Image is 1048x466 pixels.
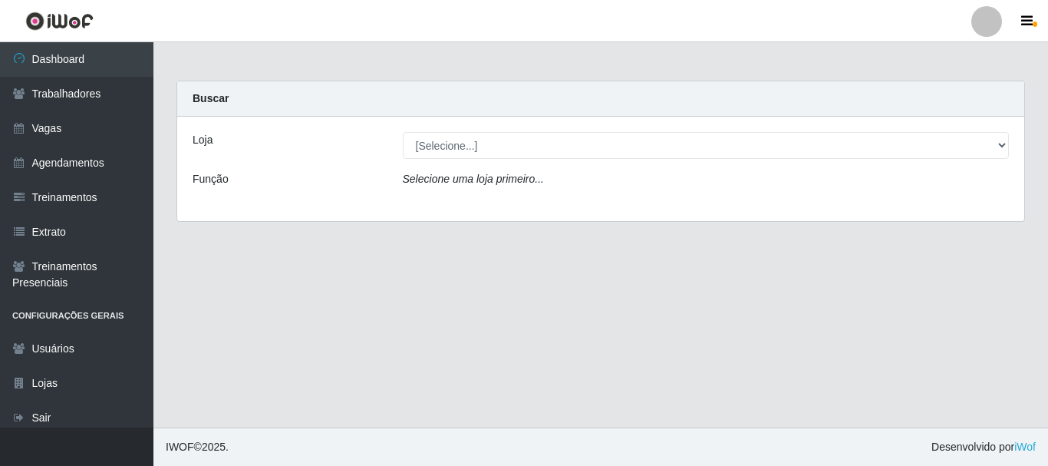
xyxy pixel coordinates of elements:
img: CoreUI Logo [25,12,94,31]
label: Função [193,171,229,187]
label: Loja [193,132,213,148]
span: © 2025 . [166,439,229,455]
i: Selecione uma loja primeiro... [403,173,544,185]
span: IWOF [166,441,194,453]
span: Desenvolvido por [931,439,1036,455]
strong: Buscar [193,92,229,104]
a: iWof [1014,441,1036,453]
